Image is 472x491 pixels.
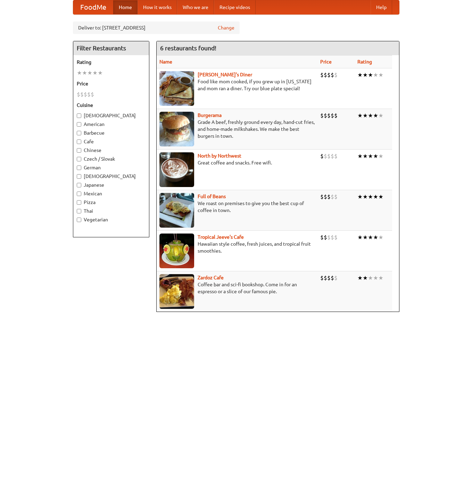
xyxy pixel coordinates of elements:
[320,234,324,241] li: $
[77,190,146,197] label: Mexican
[77,174,81,179] input: [DEMOGRAPHIC_DATA]
[92,69,98,77] li: ★
[77,138,146,145] label: Cafe
[73,22,240,34] div: Deliver to: [STREET_ADDRESS]
[77,157,81,161] input: Czech / Slovak
[73,0,113,14] a: FoodMe
[98,69,103,77] li: ★
[334,193,338,201] li: $
[77,166,81,170] input: German
[363,112,368,119] li: ★
[357,71,363,79] li: ★
[159,59,172,65] a: Name
[373,112,378,119] li: ★
[198,194,226,199] b: Full of Beans
[159,274,194,309] img: zardoz.jpg
[77,80,146,87] h5: Price
[77,121,146,128] label: American
[80,91,84,98] li: $
[77,183,81,187] input: Japanese
[373,234,378,241] li: ★
[159,78,315,92] p: Food like mom cooked, if you grew up in [US_STATE] and mom ran a diner. Try our blue plate special!
[113,0,138,14] a: Home
[159,200,315,214] p: We roast on premises to give you the best cup of coffee in town.
[324,234,327,241] li: $
[73,41,149,55] h4: Filter Restaurants
[324,112,327,119] li: $
[331,274,334,282] li: $
[77,192,81,196] input: Mexican
[357,274,363,282] li: ★
[373,193,378,201] li: ★
[198,112,222,118] a: Burgerama
[77,199,146,206] label: Pizza
[368,112,373,119] li: ★
[77,69,82,77] li: ★
[159,193,194,228] img: beans.jpg
[159,234,194,268] img: jeeves.jpg
[334,274,338,282] li: $
[331,234,334,241] li: $
[177,0,214,14] a: Who we are
[198,275,224,280] a: Zardoz Cafe
[368,234,373,241] li: ★
[320,152,324,160] li: $
[363,193,368,201] li: ★
[357,152,363,160] li: ★
[324,152,327,160] li: $
[77,139,81,144] input: Cafe
[363,234,368,241] li: ★
[77,148,81,153] input: Chinese
[77,59,146,66] h5: Rating
[77,113,81,118] input: [DEMOGRAPHIC_DATA]
[327,193,331,201] li: $
[363,274,368,282] li: ★
[159,112,194,146] img: burgerama.jpg
[77,131,81,135] input: Barbecue
[373,71,378,79] li: ★
[214,0,256,14] a: Recipe videos
[357,193,363,201] li: ★
[160,45,216,51] ng-pluralize: 6 restaurants found!
[159,119,315,139] p: Grade A beef, freshly ground every day, hand-cut fries, and home-made milkshakes. We make the bes...
[320,112,324,119] li: $
[331,71,334,79] li: $
[324,193,327,201] li: $
[320,59,332,65] a: Price
[320,274,324,282] li: $
[198,72,252,77] a: [PERSON_NAME]'s Diner
[159,152,194,187] img: north.jpg
[334,234,338,241] li: $
[371,0,392,14] a: Help
[378,274,383,282] li: ★
[320,71,324,79] li: $
[84,91,87,98] li: $
[77,200,81,205] input: Pizza
[373,152,378,160] li: ★
[77,129,146,136] label: Barbecue
[77,164,146,171] label: German
[87,91,91,98] li: $
[378,152,383,160] li: ★
[327,71,331,79] li: $
[91,91,94,98] li: $
[77,173,146,180] label: [DEMOGRAPHIC_DATA]
[77,122,81,127] input: American
[218,24,234,31] a: Change
[198,234,244,240] a: Tropical Jeeve's Cafe
[159,240,315,254] p: Hawaiian style coffee, fresh juices, and tropical fruit smoothies.
[334,112,338,119] li: $
[320,193,324,201] li: $
[198,153,241,159] a: North by Northwest
[77,216,146,223] label: Vegetarian
[357,59,372,65] a: Rating
[324,71,327,79] li: $
[373,274,378,282] li: ★
[368,274,373,282] li: ★
[378,112,383,119] li: ★
[331,193,334,201] li: $
[324,274,327,282] li: $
